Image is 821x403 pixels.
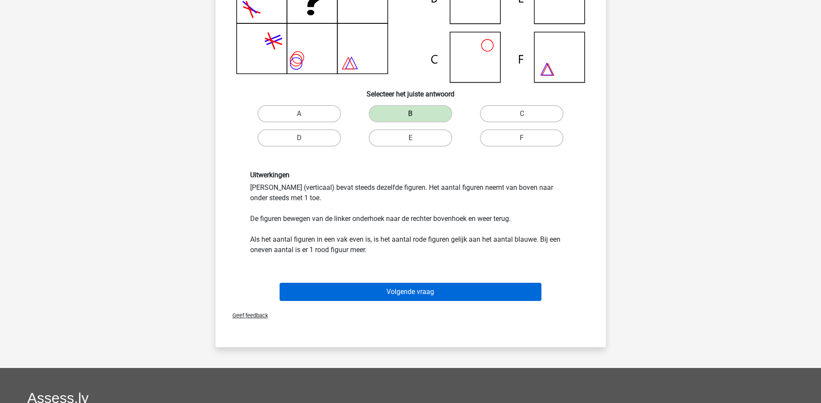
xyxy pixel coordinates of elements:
[258,129,341,147] label: D
[280,283,541,301] button: Volgende vraag
[244,171,578,255] div: [PERSON_NAME] (verticaal) bevat steeds dezelfde figuren. Het aantal figuren neemt van boven naar ...
[229,83,592,98] h6: Selecteer het juiste antwoord
[250,171,571,179] h6: Uitwerkingen
[225,312,268,319] span: Geef feedback
[480,129,563,147] label: F
[369,129,452,147] label: E
[258,105,341,122] label: A
[369,105,452,122] label: B
[480,105,563,122] label: C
